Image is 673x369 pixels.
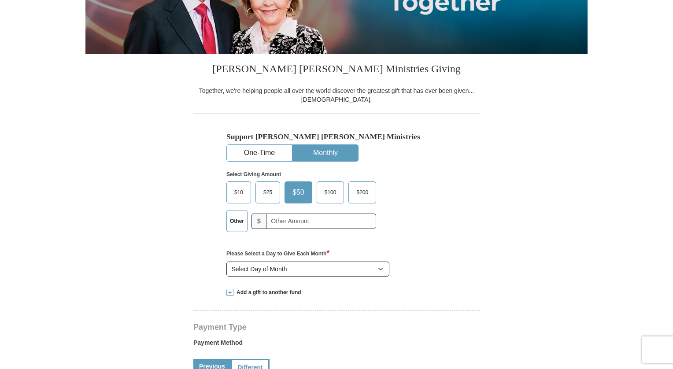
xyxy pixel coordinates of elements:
[259,186,277,199] span: $25
[193,86,480,104] div: Together, we're helping people all over the world discover the greatest gift that has ever been g...
[320,186,341,199] span: $100
[226,251,329,257] strong: Please Select a Day to Give Each Month
[193,54,480,86] h3: [PERSON_NAME] [PERSON_NAME] Ministries Giving
[293,145,358,161] button: Monthly
[227,145,292,161] button: One-Time
[251,214,266,229] span: $
[193,338,480,351] label: Payment Method
[193,324,480,331] h4: Payment Type
[230,186,248,199] span: $10
[226,171,281,177] strong: Select Giving Amount
[227,210,247,232] label: Other
[352,186,373,199] span: $200
[288,186,309,199] span: $50
[233,289,301,296] span: Add a gift to another fund
[226,132,447,141] h5: Support [PERSON_NAME] [PERSON_NAME] Ministries
[266,214,376,229] input: Other Amount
